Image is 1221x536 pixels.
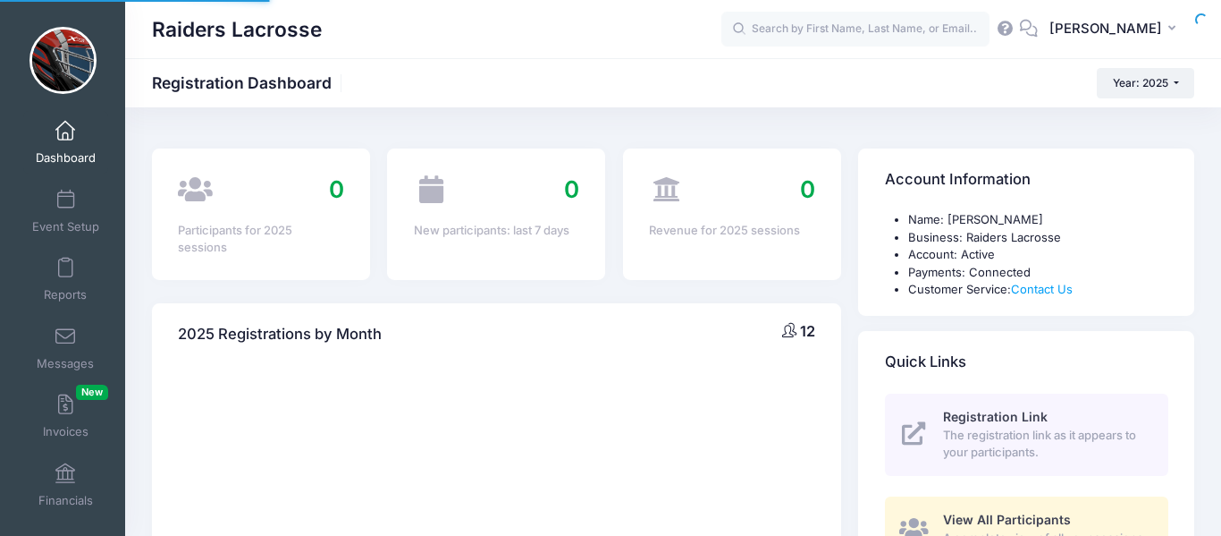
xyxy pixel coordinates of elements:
[38,493,93,508] span: Financials
[885,336,966,387] h4: Quick Links
[178,222,343,257] div: Participants for 2025 sessions
[885,155,1031,206] h4: Account Information
[23,111,108,174] a: Dashboard
[23,385,108,447] a: InvoicesNew
[36,151,96,166] span: Dashboard
[943,427,1148,462] span: The registration link as it appears to your participants.
[908,264,1168,282] li: Payments: Connected
[23,317,108,379] a: Messages
[43,425,88,440] span: Invoices
[943,409,1048,424] span: Registration Link
[76,385,108,400] span: New
[152,9,322,50] h1: Raiders Lacrosse
[23,180,108,242] a: Event Setup
[908,229,1168,247] li: Business: Raiders Lacrosse
[943,512,1071,527] span: View All Participants
[32,219,99,234] span: Event Setup
[649,222,814,240] div: Revenue for 2025 sessions
[1011,282,1073,296] a: Contact Us
[44,288,87,303] span: Reports
[414,222,579,240] div: New participants: last 7 days
[800,322,815,340] span: 12
[23,454,108,516] a: Financials
[1097,68,1194,98] button: Year: 2025
[37,356,94,371] span: Messages
[908,211,1168,229] li: Name: [PERSON_NAME]
[1113,76,1168,89] span: Year: 2025
[23,248,108,311] a: Reports
[721,12,989,47] input: Search by First Name, Last Name, or Email...
[152,73,347,92] h1: Registration Dashboard
[1049,19,1162,38] span: [PERSON_NAME]
[908,246,1168,264] li: Account: Active
[800,175,815,203] span: 0
[178,309,382,360] h4: 2025 Registrations by Month
[329,175,344,203] span: 0
[1038,9,1194,50] button: [PERSON_NAME]
[885,394,1168,476] a: Registration Link The registration link as it appears to your participants.
[29,27,97,94] img: Raiders Lacrosse
[564,175,579,203] span: 0
[908,281,1168,299] li: Customer Service:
